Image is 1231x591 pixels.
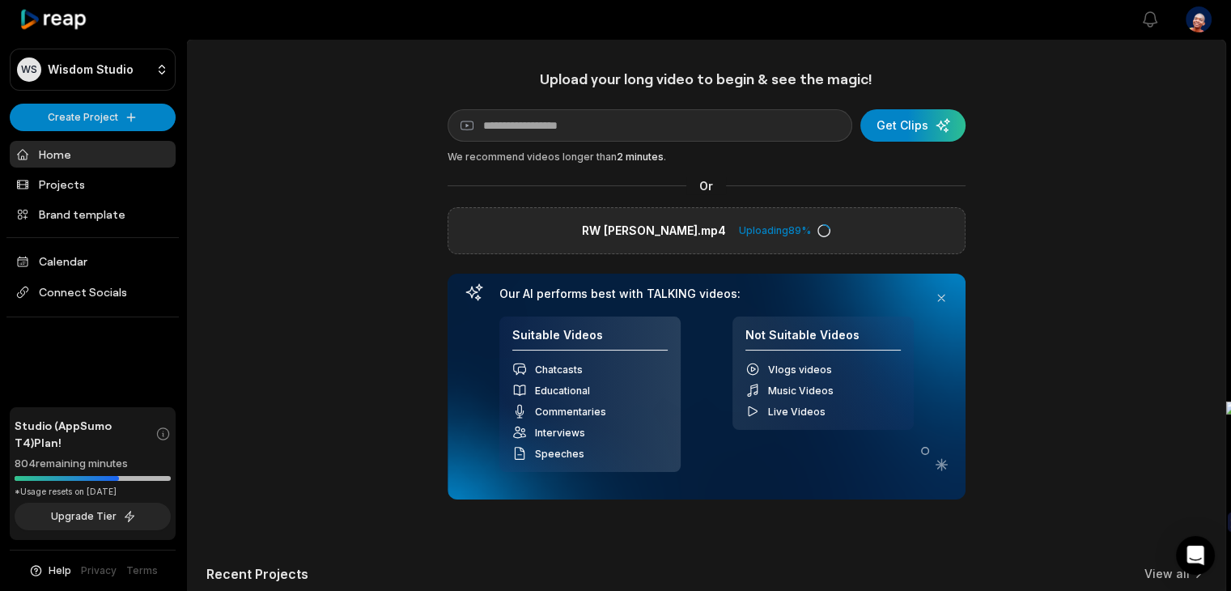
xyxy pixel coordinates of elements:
a: Home [10,141,176,168]
a: Brand template [10,201,176,227]
a: Privacy [81,563,117,578]
span: Music Videos [768,385,834,397]
h3: Our AI performs best with TALKING videos: [499,287,914,301]
div: 804 remaining minutes [15,456,171,472]
button: Help [28,563,71,578]
span: Live Videos [768,406,826,418]
p: Wisdom Studio [48,62,134,77]
h1: Upload your long video to begin & see the magic! [448,70,966,88]
label: RW [PERSON_NAME].mp4 [582,221,726,240]
button: Upgrade Tier [15,503,171,530]
span: Commentaries [535,406,606,418]
h4: Suitable Videos [512,328,668,351]
div: *Usage resets on [DATE] [15,486,171,498]
a: View all [1144,566,1190,582]
h2: Recent Projects [206,566,308,582]
h4: Not Suitable Videos [745,328,901,351]
span: Educational [535,385,590,397]
span: Interviews [535,427,585,439]
span: Help [49,563,71,578]
button: Get Clips [860,109,966,142]
span: Vlogs videos [768,364,832,376]
div: Uploading 89 % [739,223,830,238]
div: WS [17,57,41,82]
button: Create Project [10,104,176,131]
span: Studio (AppSumo T4) Plan! [15,417,155,451]
span: Connect Socials [10,278,176,307]
span: Speeches [535,448,584,460]
span: Chatcasts [535,364,583,376]
span: 2 minutes [617,151,664,163]
a: Calendar [10,248,176,274]
a: Projects [10,171,176,198]
span: Or [686,177,726,194]
div: Open Intercom Messenger [1176,536,1215,575]
div: We recommend videos longer than . [448,150,966,164]
a: Terms [126,563,158,578]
